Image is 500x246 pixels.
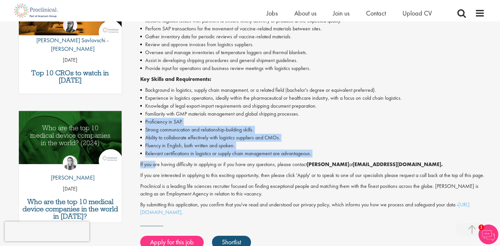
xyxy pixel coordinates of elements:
a: Contact [366,9,386,18]
p: [DATE] [19,56,122,64]
a: [URL][DOMAIN_NAME] [140,201,470,216]
a: Theodora Savlovschi - Wicks [PERSON_NAME] Savlovschi - [PERSON_NAME] [19,18,122,56]
li: Relevant certifications in logistics or supply chain management are advantageous. [140,150,485,158]
li: Strong communication and relationship-building skills. [140,126,485,134]
li: Knowledge of legal export-import requirements and shipping document preparation. [140,102,485,110]
li: Proficiency in SAP. [140,118,485,126]
p: [DATE] [19,185,122,193]
a: Upload CV [402,9,432,18]
li: Ability to collaborate effectively with logistics suppliers and CMOs. [140,134,485,142]
a: Link to a post [19,111,122,169]
a: About us [294,9,316,18]
li: Oversee and manage inventories of temperature loggers and thermal blankets. [140,49,485,56]
iframe: reCAPTCHA [5,222,89,241]
img: Theodora Savlovschi - Wicks [63,18,77,33]
li: Familiarity with GMP materials management and global shipping processes. [140,110,485,118]
a: Jobs [267,9,278,18]
li: Fluency in English, both written and spoken. [140,142,485,150]
li: Gather inventory data for periodic reviews of vaccine-related materials. [140,33,485,41]
p: If you are having difficulty in applying or if you have any questions, please contact at [140,161,485,168]
li: Provide input for operations and business review meetings with logistics suppliers. [140,64,485,72]
img: Hannah Burke [63,156,77,170]
strong: Key Skills and Requirements: [140,76,211,83]
p: Proclinical is a leading life sciences recruiter focused on finding exceptional people and matchi... [140,183,485,198]
li: Background in logistics, supply chain management, or a related field (bachelor's degree or equiva... [140,86,485,94]
p: By submitting this application, you confirm that you've read and understood our privacy policy, w... [140,201,485,216]
li: Assist in developing shipping procedures and general shipment guidelines. [140,56,485,64]
li: Perform SAP transactions for the movement of vaccine-related materials between sites. [140,25,485,33]
p: If you are interested in applying to this exciting opportunity, then please click 'Apply' or to s... [140,172,485,179]
a: Who are the top 10 medical device companies in the world in [DATE]? [22,198,118,220]
li: Review and approve invoices from logistics suppliers. [140,41,485,49]
span: 1 [479,225,484,230]
strong: [PERSON_NAME] [307,161,349,168]
img: Top 10 Medical Device Companies 2024 [19,111,122,164]
li: Experience in logistics operations, ideally within the pharmaceutical or healthcare industry, wit... [140,94,485,102]
img: Chatbot [479,225,498,244]
p: [PERSON_NAME] [46,173,95,182]
p: [PERSON_NAME] Savlovschi - [PERSON_NAME] [19,36,122,53]
strong: [EMAIL_ADDRESS][DOMAIN_NAME]. [353,161,443,168]
a: Top 10 CROs to watch in [DATE] [22,69,118,84]
a: Join us [333,9,350,18]
a: Hannah Burke [PERSON_NAME] [46,156,95,185]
